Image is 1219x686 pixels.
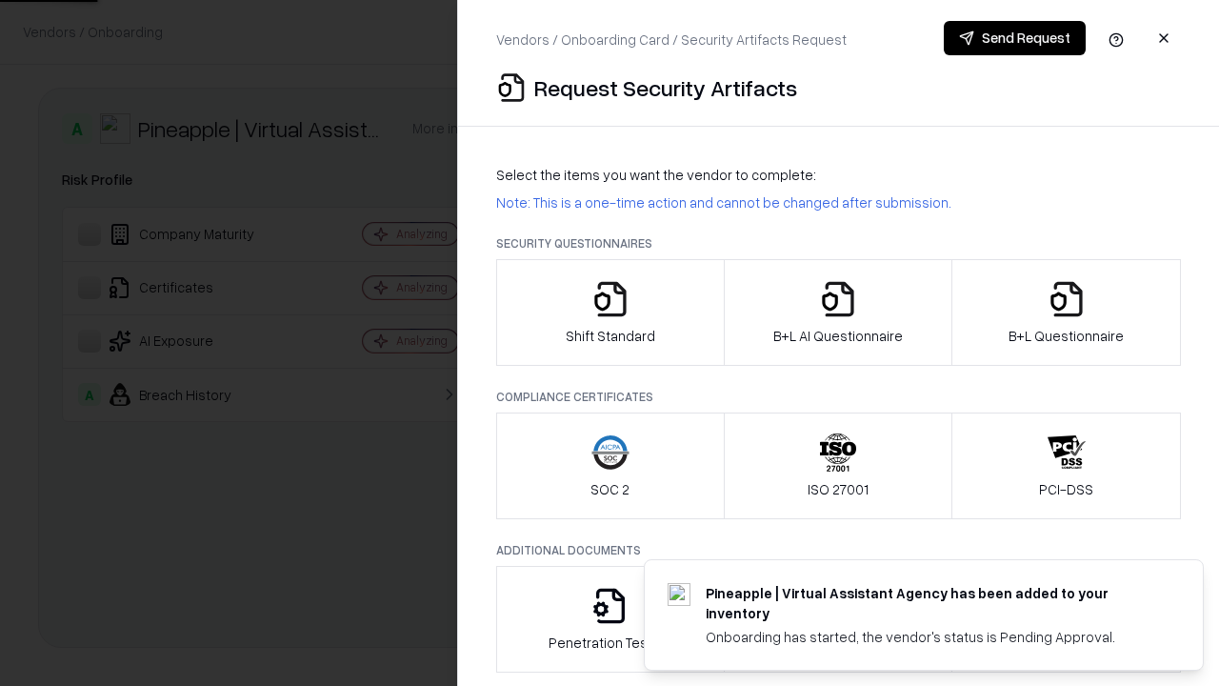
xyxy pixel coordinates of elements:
[496,566,725,673] button: Penetration Testing
[951,259,1181,366] button: B+L Questionnaire
[808,479,869,499] p: ISO 27001
[724,259,953,366] button: B+L AI Questionnaire
[944,21,1086,55] button: Send Request
[566,326,655,346] p: Shift Standard
[496,413,725,519] button: SOC 2
[590,479,629,499] p: SOC 2
[496,235,1181,252] p: Security Questionnaires
[724,413,953,519] button: ISO 27001
[549,633,671,653] p: Penetration Testing
[951,413,1181,519] button: PCI-DSS
[496,192,1181,212] p: Note: This is a one-time action and cannot be changed after submission.
[496,165,1181,185] p: Select the items you want the vendor to complete:
[1039,479,1093,499] p: PCI-DSS
[496,259,725,366] button: Shift Standard
[534,72,797,103] p: Request Security Artifacts
[496,389,1181,405] p: Compliance Certificates
[706,583,1157,623] div: Pineapple | Virtual Assistant Agency has been added to your inventory
[496,542,1181,558] p: Additional Documents
[496,30,847,50] p: Vendors / Onboarding Card / Security Artifacts Request
[1009,326,1124,346] p: B+L Questionnaire
[706,627,1157,647] div: Onboarding has started, the vendor's status is Pending Approval.
[773,326,903,346] p: B+L AI Questionnaire
[668,583,690,606] img: trypineapple.com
